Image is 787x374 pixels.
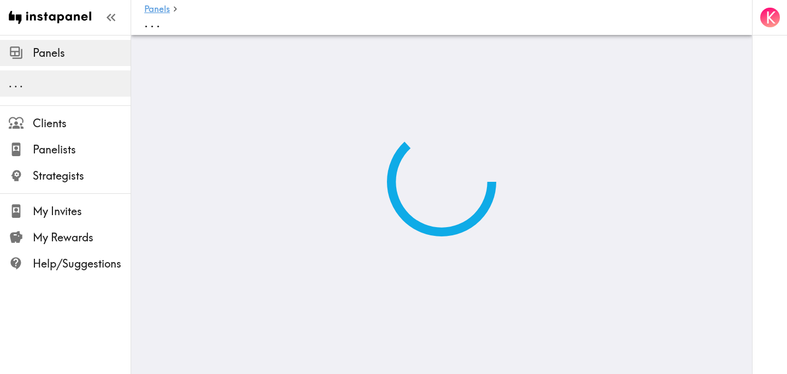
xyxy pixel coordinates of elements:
button: K [759,7,781,28]
span: Panels [33,45,131,61]
span: My Invites [33,204,131,219]
span: . [14,76,17,90]
span: Panelists [33,142,131,157]
span: . [150,14,154,31]
span: Strategists [33,168,131,183]
span: Help/Suggestions [33,256,131,271]
span: . [156,14,160,31]
span: . [144,14,148,31]
span: Clients [33,116,131,131]
a: Panels [144,4,170,15]
span: K [766,8,776,27]
span: . [9,76,12,90]
span: . [20,76,23,90]
span: My Rewards [33,230,131,245]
